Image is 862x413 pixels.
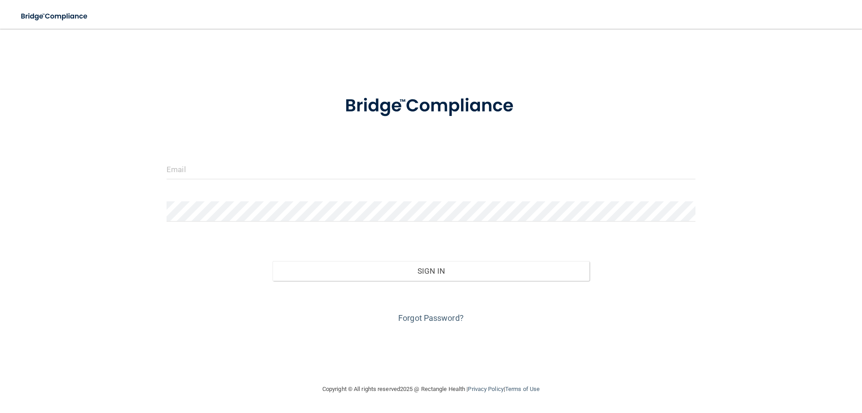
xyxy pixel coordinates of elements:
[267,375,595,404] div: Copyright © All rights reserved 2025 @ Rectangle Health | |
[13,7,96,26] img: bridge_compliance_login_screen.278c3ca4.svg
[398,313,464,323] a: Forgot Password?
[505,386,540,392] a: Terms of Use
[468,386,503,392] a: Privacy Policy
[273,261,590,281] button: Sign In
[326,83,536,129] img: bridge_compliance_login_screen.278c3ca4.svg
[167,159,695,179] input: Email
